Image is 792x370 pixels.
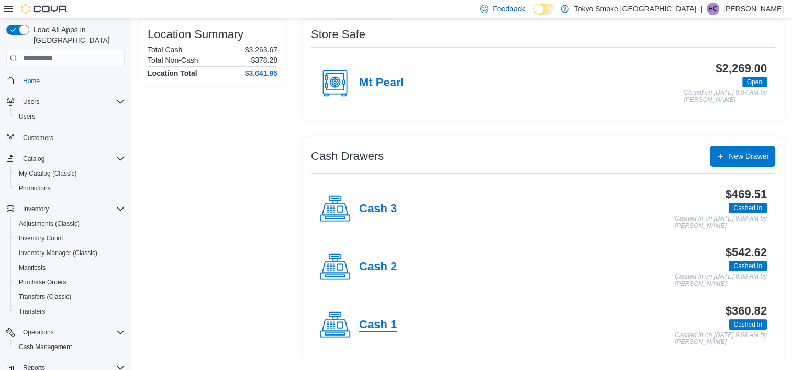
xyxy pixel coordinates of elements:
[493,4,525,14] span: Feedback
[675,215,767,229] p: Cashed In on [DATE] 9:09 AM by [PERSON_NAME]
[21,4,68,14] img: Cova
[311,150,384,163] h3: Cash Drawers
[15,341,76,353] a: Cash Management
[19,75,44,87] a: Home
[10,181,129,195] button: Promotions
[23,77,40,85] span: Home
[359,202,397,216] h4: Cash 3
[19,249,97,257] span: Inventory Manager (Classic)
[251,56,277,64] p: $378.28
[148,69,197,77] h4: Location Total
[684,89,767,103] p: Closed on [DATE] 9:07 AM by [PERSON_NAME]
[10,246,129,260] button: Inventory Manager (Classic)
[148,45,182,54] h6: Total Cash
[19,293,71,301] span: Transfers (Classic)
[708,3,717,15] span: HC
[19,307,45,316] span: Transfers
[10,304,129,319] button: Transfers
[2,202,129,216] button: Inventory
[2,95,129,109] button: Users
[10,109,129,124] button: Users
[710,146,775,167] button: New Drawer
[15,291,75,303] a: Transfers (Classic)
[10,260,129,275] button: Manifests
[15,341,125,353] span: Cash Management
[729,319,767,330] span: Cashed In
[19,96,43,108] button: Users
[19,131,125,144] span: Customers
[19,343,72,351] span: Cash Management
[726,246,767,259] h3: $542.62
[19,184,51,192] span: Promotions
[148,56,198,64] h6: Total Non-Cash
[23,328,54,337] span: Operations
[15,167,125,180] span: My Catalog (Classic)
[23,155,44,163] span: Catalog
[19,234,63,242] span: Inventory Count
[359,76,404,90] h4: Mt Pearl
[15,247,125,259] span: Inventory Manager (Classic)
[29,25,125,45] span: Load All Apps in [GEOGRAPHIC_DATA]
[15,261,50,274] a: Manifests
[729,203,767,213] span: Cashed In
[15,305,49,318] a: Transfers
[19,203,53,215] button: Inventory
[2,73,129,88] button: Home
[10,290,129,304] button: Transfers (Classic)
[533,4,555,15] input: Dark Mode
[359,318,397,332] h4: Cash 1
[15,276,125,288] span: Purchase Orders
[15,110,39,123] a: Users
[733,320,762,329] span: Cashed In
[700,3,702,15] p: |
[19,112,35,121] span: Users
[15,182,125,194] span: Promotions
[574,3,697,15] p: Tokyo Smoke [GEOGRAPHIC_DATA]
[733,261,762,271] span: Cashed In
[707,3,719,15] div: Heather Chafe
[15,217,84,230] a: Adjustments (Classic)
[19,326,58,339] button: Operations
[15,247,102,259] a: Inventory Manager (Classic)
[23,134,53,142] span: Customers
[15,232,68,245] a: Inventory Count
[726,188,767,201] h3: $469.51
[10,216,129,231] button: Adjustments (Classic)
[2,130,129,145] button: Customers
[23,98,39,106] span: Users
[10,231,129,246] button: Inventory Count
[2,325,129,340] button: Operations
[675,332,767,346] p: Cashed In on [DATE] 9:08 AM by [PERSON_NAME]
[19,169,77,178] span: My Catalog (Classic)
[2,152,129,166] button: Catalog
[19,203,125,215] span: Inventory
[15,217,125,230] span: Adjustments (Classic)
[19,132,58,144] a: Customers
[23,205,49,213] span: Inventory
[747,77,762,87] span: Open
[716,62,767,75] h3: $2,269.00
[19,326,125,339] span: Operations
[729,261,767,271] span: Cashed In
[10,275,129,290] button: Purchase Orders
[148,28,243,41] h3: Location Summary
[15,167,81,180] a: My Catalog (Classic)
[15,110,125,123] span: Users
[10,166,129,181] button: My Catalog (Classic)
[19,278,66,286] span: Purchase Orders
[733,203,762,213] span: Cashed In
[19,74,125,87] span: Home
[15,276,71,288] a: Purchase Orders
[19,153,125,165] span: Catalog
[10,340,129,354] button: Cash Management
[15,232,125,245] span: Inventory Count
[311,28,365,41] h3: Store Safe
[742,77,767,87] span: Open
[245,45,277,54] p: $3,263.67
[19,153,49,165] button: Catalog
[675,273,767,287] p: Cashed In on [DATE] 9:08 AM by [PERSON_NAME]
[729,151,769,161] span: New Drawer
[15,182,55,194] a: Promotions
[15,261,125,274] span: Manifests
